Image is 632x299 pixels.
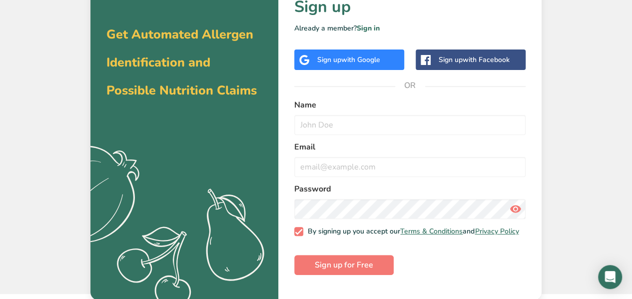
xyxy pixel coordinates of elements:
label: Name [294,99,526,111]
a: Sign in [357,23,380,33]
a: Privacy Policy [475,226,519,236]
span: Get Automated Allergen Identification and Possible Nutrition Claims [106,26,257,99]
button: Sign up for Free [294,255,394,275]
a: Terms & Conditions [400,226,463,236]
span: with Google [341,55,380,64]
input: John Doe [294,115,526,135]
div: Open Intercom Messenger [598,265,622,289]
span: Sign up for Free [315,259,373,271]
div: Sign up [439,54,510,65]
label: Password [294,183,526,195]
input: email@example.com [294,157,526,177]
span: By signing up you accept our and [303,227,519,236]
span: with Facebook [463,55,510,64]
label: Email [294,141,526,153]
div: Sign up [317,54,380,65]
p: Already a member? [294,23,526,33]
span: OR [395,70,425,100]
